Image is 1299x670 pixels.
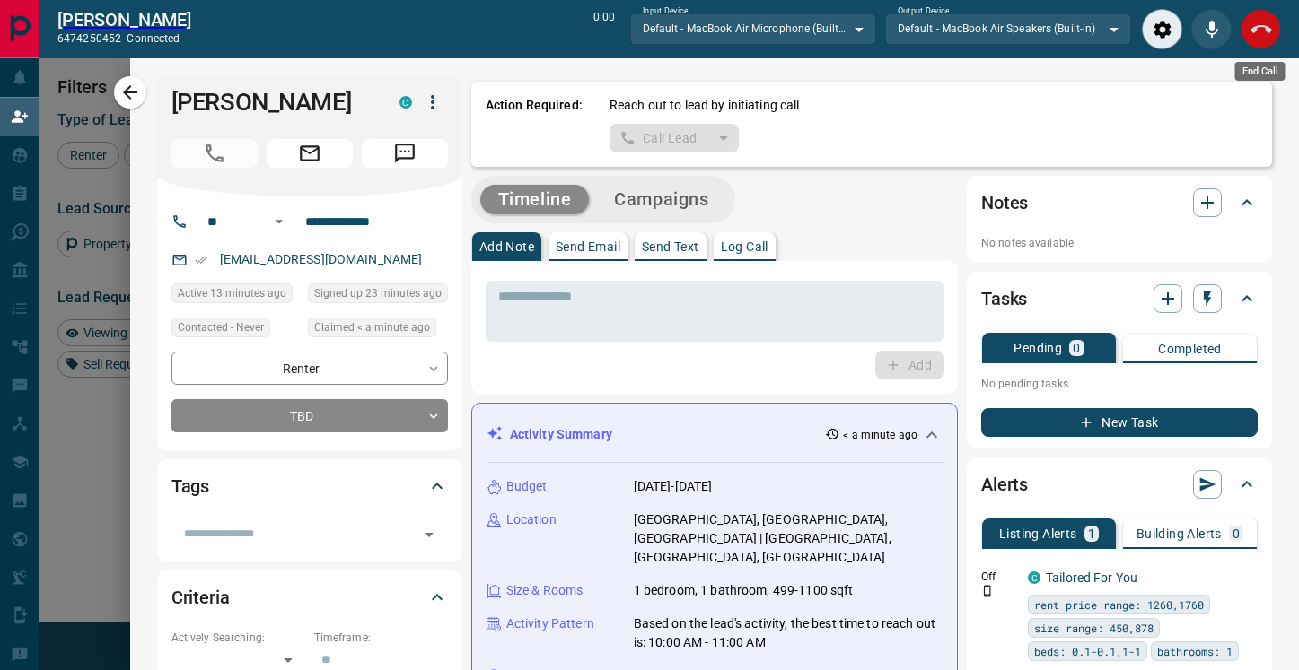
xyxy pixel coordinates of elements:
[642,240,699,253] p: Send Text
[308,283,448,309] div: Mon Aug 18 2025
[506,510,557,529] p: Location
[1034,642,1141,660] span: beds: 0.1-0.1,1-1
[1088,527,1095,540] p: 1
[314,284,442,302] span: Signed up 23 minutes ago
[171,352,448,385] div: Renter
[981,470,1028,499] h2: Alerts
[417,522,442,547] button: Open
[171,465,448,508] div: Tags
[171,139,258,168] span: Call
[171,583,230,612] h2: Criteria
[898,5,949,17] label: Output Device
[171,630,305,646] p: Actively Searching:
[1073,342,1080,354] p: 0
[1137,527,1222,540] p: Building Alerts
[634,510,943,567] p: [GEOGRAPHIC_DATA], [GEOGRAPHIC_DATA], [GEOGRAPHIC_DATA] | [GEOGRAPHIC_DATA], [GEOGRAPHIC_DATA], [...
[981,463,1258,506] div: Alerts
[1241,9,1281,49] div: End Call
[479,240,534,253] p: Add Note
[1233,527,1240,540] p: 0
[267,139,353,168] span: Email
[195,254,207,266] svg: Email Verified
[308,318,448,343] div: Mon Aug 18 2025
[1142,9,1182,49] div: Audio Settings
[506,581,584,600] p: Size & Rooms
[314,630,448,646] p: Timeframe:
[610,124,740,152] div: split button
[1046,570,1137,585] a: Tailored For You
[596,185,726,214] button: Campaigns
[556,240,620,253] p: Send Email
[981,235,1258,251] p: No notes available
[480,185,590,214] button: Timeline
[486,96,583,152] p: Action Required:
[178,318,264,336] span: Contacted - Never
[885,13,1131,44] div: Default - MacBook Air Speakers (Built-in)
[843,427,917,443] p: < a minute ago
[1034,596,1204,613] span: rent price range: 1260,1760
[57,9,191,30] h2: [PERSON_NAME]
[634,477,713,496] p: [DATE]-[DATE]
[268,211,290,232] button: Open
[1235,62,1286,81] div: End Call
[630,13,876,44] div: Default - MacBook Air Microphone (Built-in)
[1191,9,1232,49] div: Mute
[981,181,1258,224] div: Notes
[1158,343,1222,355] p: Completed
[220,252,423,266] a: [EMAIL_ADDRESS][DOMAIN_NAME]
[981,569,1017,585] p: Off
[510,425,612,444] p: Activity Summary
[127,32,180,45] span: connected
[1028,571,1040,584] div: condos.ca
[399,96,412,109] div: condos.ca
[981,188,1028,217] h2: Notes
[1014,342,1062,354] p: Pending
[171,472,209,500] h2: Tags
[981,370,1258,397] p: No pending tasks
[171,399,448,432] div: TBD
[981,277,1258,320] div: Tasks
[593,9,615,49] p: 0:00
[171,88,373,117] h1: [PERSON_NAME]
[1157,642,1233,660] span: bathrooms: 1
[981,284,1027,313] h2: Tasks
[362,139,448,168] span: Message
[981,408,1258,437] button: New Task
[171,283,299,309] div: Mon Aug 18 2025
[1034,619,1154,637] span: size range: 450,878
[57,30,191,47] p: 6474250452 -
[999,527,1077,540] p: Listing Alerts
[506,477,548,496] p: Budget
[634,581,854,600] p: 1 bedroom, 1 bathroom, 499-1100 sqft
[721,240,768,253] p: Log Call
[171,576,448,619] div: Criteria
[643,5,689,17] label: Input Device
[610,96,800,115] p: Reach out to lead by initiating call
[314,318,430,336] span: Claimed < a minute ago
[506,614,594,633] p: Activity Pattern
[178,284,286,302] span: Active 13 minutes ago
[634,614,943,652] p: Based on the lead's activity, the best time to reach out is: 10:00 AM - 11:00 AM
[487,418,943,451] div: Activity Summary< a minute ago
[981,585,994,597] svg: Push Notification Only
